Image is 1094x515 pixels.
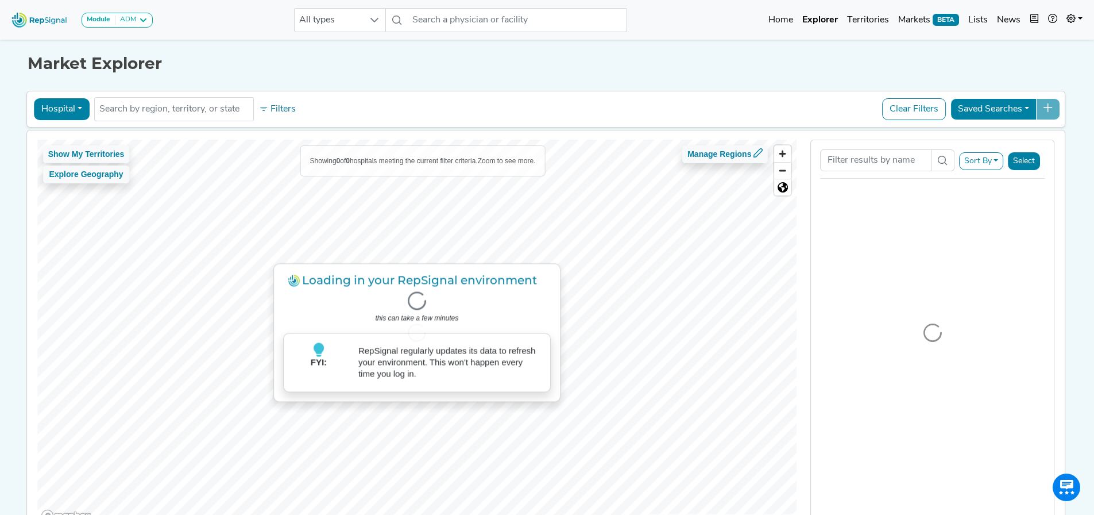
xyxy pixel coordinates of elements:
button: Zoom in [774,145,791,162]
h1: Market Explorer [28,54,1067,74]
span: Showing of hospitals meeting the current filter criteria. [310,157,478,165]
button: Explore Geography [43,166,130,183]
p: RepSignal regularly updates its data to refresh your environment. This won't happen every time yo... [358,345,541,380]
span: Zoom out [774,163,791,179]
span: BETA [933,14,959,25]
p: this can take a few minutes [283,312,551,324]
a: Territories [842,9,894,32]
strong: Module [87,16,110,23]
a: Lists [964,9,992,32]
b: 0 [337,157,341,165]
button: Clear Filters [882,98,946,120]
button: Show My Territories [43,145,130,163]
b: 0 [346,157,350,165]
button: Reset bearing to north [774,179,791,195]
button: Filters [256,99,299,119]
div: ADM [115,16,136,25]
span: Zoom to see more. [478,157,536,165]
a: Explorer [798,9,842,32]
button: Manage Regions [682,145,768,163]
img: lightbulb [312,343,326,356]
button: Hospital [34,98,90,120]
input: Search a physician or facility [408,8,627,32]
p: FYI: [293,356,345,382]
span: Reset zoom [774,179,791,195]
span: All types [295,9,364,32]
h3: Loading in your RepSignal environment [283,273,551,287]
button: Saved Searches [950,98,1037,120]
a: Home [764,9,798,32]
input: Search by region, territory, or state [99,102,249,116]
button: Zoom out [774,162,791,179]
button: Intel Book [1025,9,1043,32]
button: ModuleADM [82,13,153,28]
a: News [992,9,1025,32]
a: MarketsBETA [894,9,964,32]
